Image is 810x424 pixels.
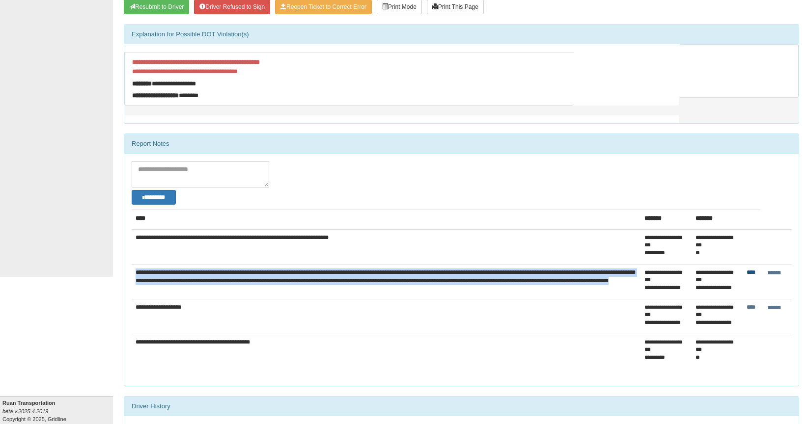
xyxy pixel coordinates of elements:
[2,399,113,423] div: Copyright © 2025, Gridline
[2,400,56,406] b: Ruan Transportation
[124,397,799,416] div: Driver History
[124,25,799,44] div: Explanation for Possible DOT Violation(s)
[132,190,176,205] button: Change Filter Options
[2,408,48,414] i: beta v.2025.4.2019
[124,134,799,154] div: Report Notes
